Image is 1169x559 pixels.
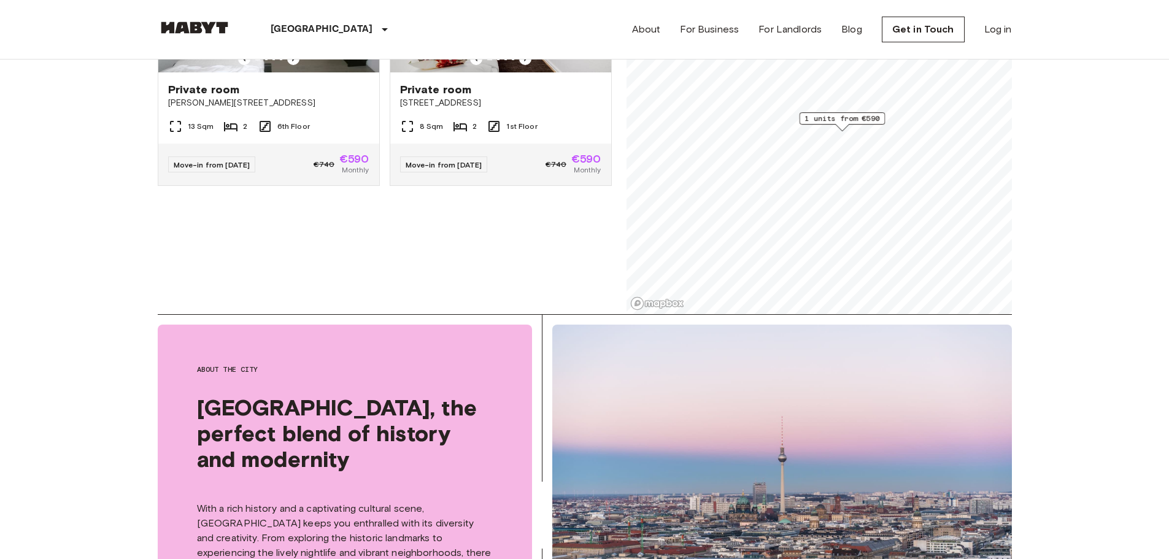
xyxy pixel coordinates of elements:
div: Map marker [799,112,885,131]
span: [STREET_ADDRESS] [400,97,601,109]
span: [PERSON_NAME][STREET_ADDRESS] [168,97,369,109]
img: Habyt [158,21,231,34]
a: For Landlords [758,22,822,37]
span: €740 [546,159,566,170]
span: 2 [243,121,247,132]
a: Get in Touch [882,17,965,42]
a: Log in [984,22,1012,37]
a: About [632,22,661,37]
span: Move-in from [DATE] [174,160,250,169]
span: Move-in from [DATE] [406,160,482,169]
span: 13 Sqm [188,121,214,132]
span: [GEOGRAPHIC_DATA], the perfect blend of history and modernity [197,395,493,472]
span: 8 Sqm [420,121,444,132]
a: For Business [680,22,739,37]
span: 1 units from €590 [804,113,879,124]
span: €740 [314,159,334,170]
span: €590 [571,153,601,164]
a: Mapbox logo [630,296,684,310]
span: Private room [400,82,472,97]
span: 2 [473,121,477,132]
span: 1st Floor [506,121,537,132]
span: About the city [197,364,493,375]
span: €590 [339,153,369,164]
p: [GEOGRAPHIC_DATA] [271,22,373,37]
span: Monthly [574,164,601,175]
span: 6th Floor [277,121,310,132]
a: Blog [841,22,862,37]
span: Monthly [342,164,369,175]
span: Private room [168,82,240,97]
